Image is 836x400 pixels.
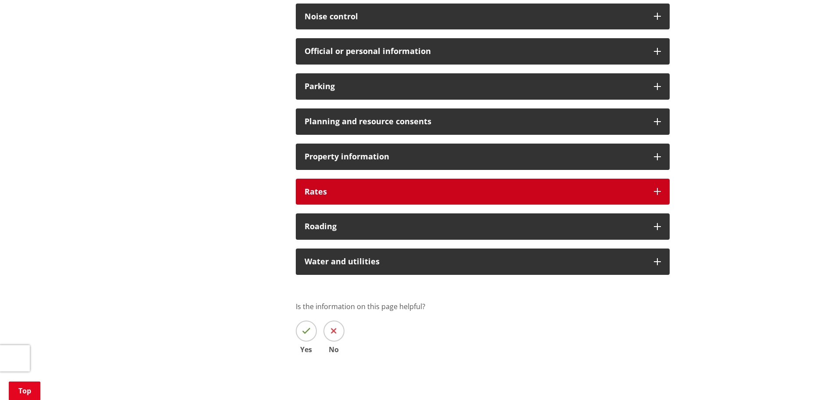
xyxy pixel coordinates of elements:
p: Is the information on this page helpful? [296,301,670,312]
h3: Parking [305,82,645,91]
h3: Noise control [305,12,645,21]
h3: Roading [305,222,645,231]
h3: Property information [305,152,645,161]
h3: Official or personal information [305,47,645,56]
h3: Planning and resource consents [305,117,645,126]
h3: Water and utilities [305,257,645,266]
span: No [323,346,344,353]
a: Top [9,382,40,400]
h3: Rates [305,187,645,196]
span: Yes [296,346,317,353]
iframe: Messenger Launcher [796,363,827,395]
